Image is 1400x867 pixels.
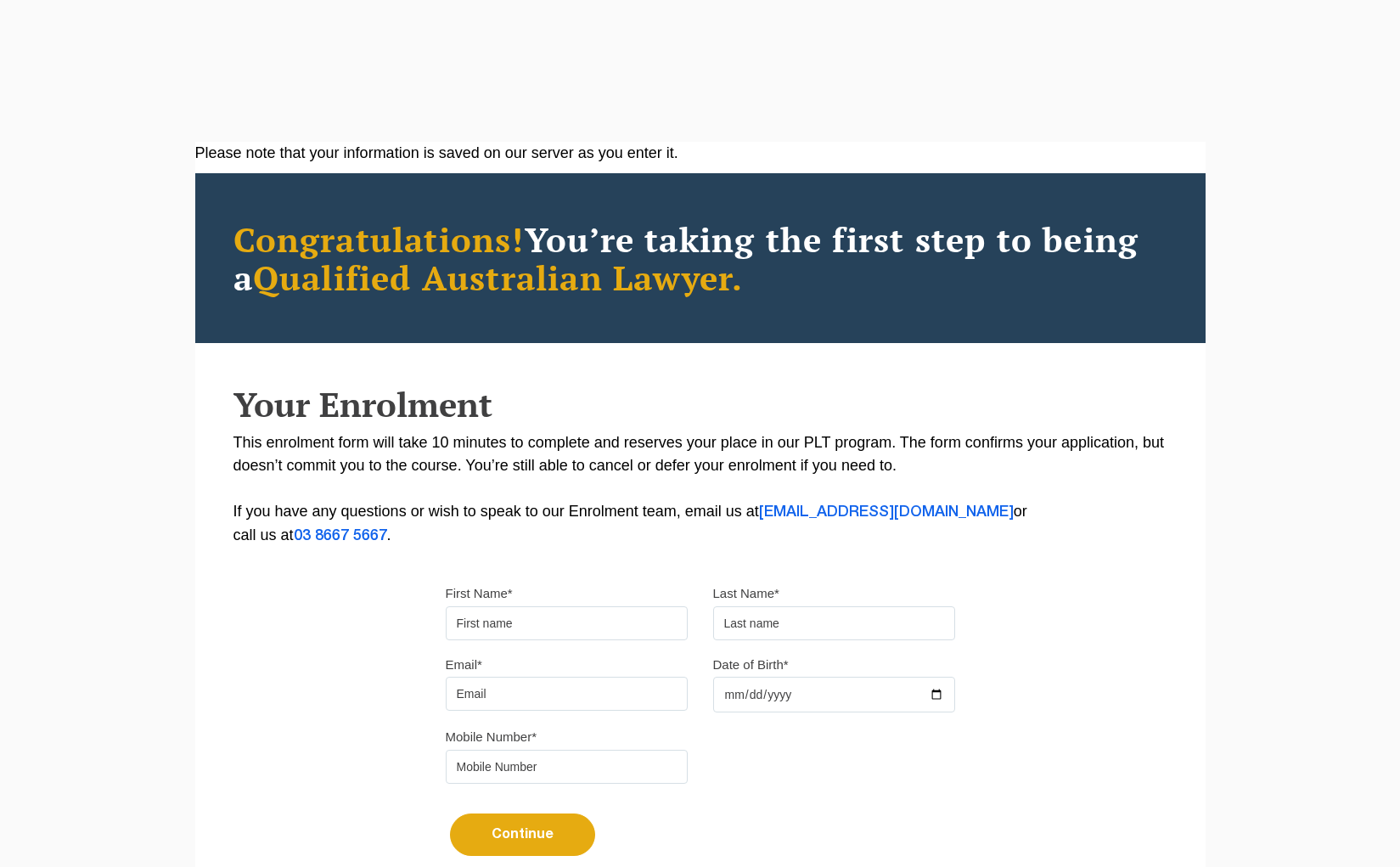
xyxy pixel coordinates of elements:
[446,606,688,640] input: First name
[446,585,513,602] label: First Name*
[713,656,789,673] label: Date of Birth*
[233,217,525,262] span: Congratulations!
[233,386,1167,423] h2: Your Enrolment
[446,677,688,711] input: Email
[446,750,688,784] input: Mobile Number
[233,220,1167,296] h2: You’re taking the first step to being a
[253,255,744,300] span: Qualified Australian Lawyer.
[759,505,1014,519] a: [EMAIL_ADDRESS][DOMAIN_NAME]
[450,814,595,856] button: Continue
[195,142,1206,165] div: Please note that your information is saved on our server as you enter it.
[446,656,482,673] label: Email*
[446,729,537,746] label: Mobile Number*
[294,529,387,543] a: 03 8667 5667
[713,585,779,602] label: Last Name*
[233,431,1167,548] p: This enrolment form will take 10 minutes to complete and reserves your place in our PLT program. ...
[713,606,955,640] input: Last name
